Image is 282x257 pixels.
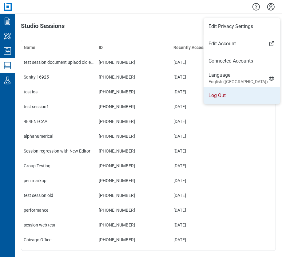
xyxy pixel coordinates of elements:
[2,61,12,71] svg: Studio Sessions
[171,99,246,114] td: [DATE]
[2,16,12,26] svg: Documents
[24,44,94,51] div: Name
[24,74,94,80] div: Sanity 16925
[209,72,268,85] div: Language
[24,89,94,95] div: test ios
[171,129,246,144] td: [DATE]
[24,133,94,139] div: alphanumerical
[24,104,94,110] div: test session1
[2,46,12,56] svg: Studio Projects
[204,18,280,35] li: Edit Privacy Settings
[96,232,171,247] td: [PHONE_NUMBER]
[96,99,171,114] td: [PHONE_NUMBER]
[204,40,280,47] a: Edit Account
[96,188,171,203] td: [PHONE_NUMBER]
[96,144,171,158] td: [PHONE_NUMBER]
[24,118,94,124] div: 4E4ENECAA
[171,84,246,99] td: [DATE]
[209,57,275,65] a: Connected Accounts
[24,163,94,169] div: Group Testing
[204,87,280,104] li: Log Out
[173,44,244,51] div: Recently Accessed
[2,75,12,85] svg: Labs
[204,18,280,104] ul: Menu
[209,79,268,85] small: English ([GEOGRAPHIC_DATA])
[96,158,171,173] td: [PHONE_NUMBER]
[24,148,94,154] div: Session regression with New Editor
[96,218,171,232] td: [PHONE_NUMBER]
[266,2,276,12] button: Settings
[24,59,94,65] div: test session document uplaod old editor
[96,84,171,99] td: [PHONE_NUMBER]
[96,203,171,218] td: [PHONE_NUMBER]
[96,70,171,84] td: [PHONE_NUMBER]
[171,173,246,188] td: [DATE]
[171,203,246,218] td: [DATE]
[171,218,246,232] td: [DATE]
[2,31,12,41] svg: My Workspace
[24,192,94,198] div: test session old
[24,177,94,184] div: pen markup
[24,237,94,243] div: Chicago Office
[96,129,171,144] td: [PHONE_NUMBER]
[171,144,246,158] td: [DATE]
[99,44,169,51] div: ID
[171,232,246,247] td: [DATE]
[96,55,171,70] td: [PHONE_NUMBER]
[96,114,171,129] td: [PHONE_NUMBER]
[171,55,246,70] td: [DATE]
[96,173,171,188] td: [PHONE_NUMBER]
[21,22,65,32] h1: Studio Sessions
[171,70,246,84] td: [DATE]
[171,158,246,173] td: [DATE]
[171,114,246,129] td: [DATE]
[24,222,94,228] div: session web test
[171,188,246,203] td: [DATE]
[24,207,94,213] div: performance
